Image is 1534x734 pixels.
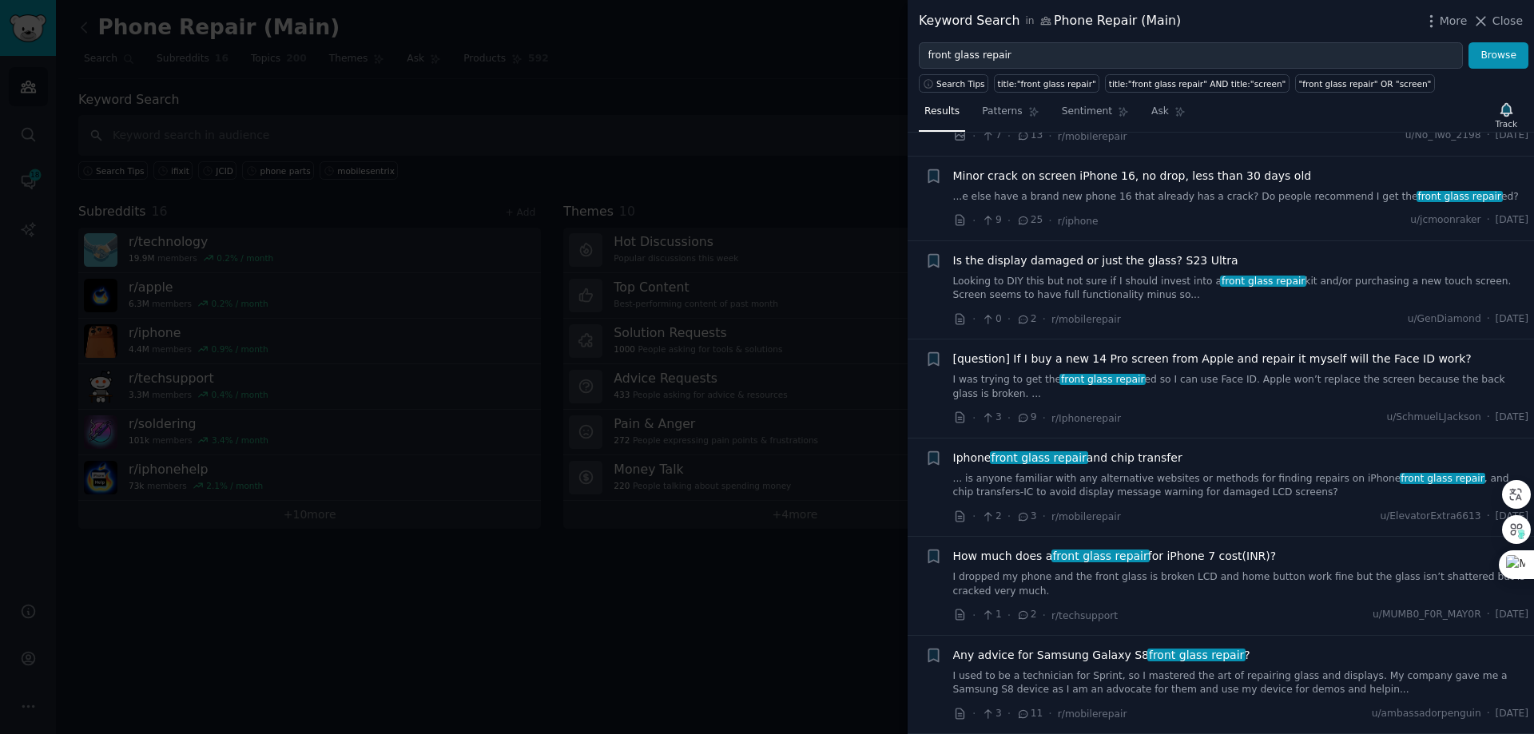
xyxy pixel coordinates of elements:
[1492,13,1523,30] span: Close
[972,607,976,624] span: ·
[1016,707,1043,721] span: 11
[1386,411,1480,425] span: u/SchmuelLJackson
[1016,411,1036,425] span: 9
[972,128,976,145] span: ·
[1043,311,1046,327] span: ·
[1007,128,1011,145] span: ·
[1051,511,1121,522] span: r/mobilerepair
[953,450,1182,466] a: Iphonefront glass repairand chip transfer
[1372,707,1481,721] span: u/ambassadorpenguin
[953,450,1182,466] span: Iphone and chip transfer
[953,647,1250,664] a: Any advice for Samsung Galaxy S8front glass repair?
[981,213,1001,228] span: 9
[1016,213,1043,228] span: 25
[1016,510,1036,524] span: 3
[919,74,988,93] button: Search Tips
[990,451,1088,464] span: front glass repair
[1007,212,1011,229] span: ·
[953,570,1529,598] a: I dropped my phone and the front glass is broken LCD and home button work fine but the glass isn’...
[1058,708,1127,720] span: r/mobilerepair
[919,42,1463,69] input: Try a keyword related to your business
[1487,312,1490,327] span: ·
[1056,99,1135,132] a: Sentiment
[1051,314,1121,325] span: r/mobilerepair
[982,105,1022,119] span: Patterns
[1487,129,1490,143] span: ·
[1298,78,1431,89] div: "front glass repair" OR "screen"
[1380,510,1480,524] span: u/ElevatorExtra6613
[1487,608,1490,622] span: ·
[1417,191,1503,202] span: front glass repair
[953,647,1250,664] span: Any advice for Samsung Galaxy S8 ?
[1051,413,1121,424] span: r/Iphonerepair
[1487,411,1490,425] span: ·
[1043,607,1046,624] span: ·
[924,105,960,119] span: Results
[1487,213,1490,228] span: ·
[981,707,1001,721] span: 3
[1487,707,1490,721] span: ·
[1423,13,1468,30] button: More
[972,311,976,327] span: ·
[1496,707,1528,721] span: [DATE]
[1007,410,1011,427] span: ·
[1016,312,1036,327] span: 2
[1025,14,1034,29] span: in
[953,548,1277,565] a: How much does afront glass repairfor iPhone 7 cost(INR)?
[981,608,1001,622] span: 1
[1048,212,1051,229] span: ·
[1058,216,1099,227] span: r/iphone
[1496,312,1528,327] span: [DATE]
[1048,128,1051,145] span: ·
[1043,508,1046,525] span: ·
[1048,705,1051,722] span: ·
[953,252,1238,269] a: Is the display damaged or just the glass? S23 Ultra
[1496,510,1528,524] span: [DATE]
[1496,118,1517,129] div: Track
[1105,74,1290,93] a: title:"front glass repair" AND title:"screen"
[1408,312,1481,327] span: u/GenDiamond
[1007,607,1011,624] span: ·
[981,510,1001,524] span: 2
[1051,550,1150,562] span: front glass repair
[919,11,1181,31] div: Keyword Search Phone Repair (Main)
[953,190,1529,204] a: ...e else have a brand new phone 16 that already has a crack? Do people recommend I get thefront ...
[1496,411,1528,425] span: [DATE]
[1496,129,1528,143] span: [DATE]
[1059,374,1146,385] span: front glass repair
[1058,131,1127,142] span: r/mobilerepair
[981,411,1001,425] span: 3
[972,212,976,229] span: ·
[1146,99,1191,132] a: Ask
[972,705,976,722] span: ·
[953,669,1529,697] a: I used to be a technician for Sprint, so I mastered the art of repairing glass and displays. My c...
[1440,13,1468,30] span: More
[1490,98,1523,132] button: Track
[1487,510,1490,524] span: ·
[972,508,976,525] span: ·
[1295,74,1435,93] a: "front glass repair" OR "screen"
[953,168,1312,184] a: Minor crack on screen iPhone 16, no drop, less than 30 days old
[981,312,1001,327] span: 0
[1151,105,1169,119] span: Ask
[1062,105,1112,119] span: Sentiment
[953,373,1529,401] a: I was trying to get thefront glass repaired so I can use Face ID. Apple won’t replace the screen ...
[1007,311,1011,327] span: ·
[1410,213,1481,228] span: u/jcmoonraker
[1472,13,1523,30] button: Close
[1147,649,1246,661] span: front glass repair
[953,548,1277,565] span: How much does a for iPhone 7 cost(INR)?
[976,99,1044,132] a: Patterns
[1016,608,1036,622] span: 2
[972,410,976,427] span: ·
[1496,608,1528,622] span: [DATE]
[1496,213,1528,228] span: [DATE]
[953,472,1529,500] a: ... is anyone familiar with any alternative websites or methods for finding repairs on iPhonefron...
[919,99,965,132] a: Results
[994,74,1099,93] a: title:"front glass repair"
[1007,508,1011,525] span: ·
[953,351,1472,367] a: [question] If I buy a new 14 Pro screen from Apple and repair it myself will the Face ID work?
